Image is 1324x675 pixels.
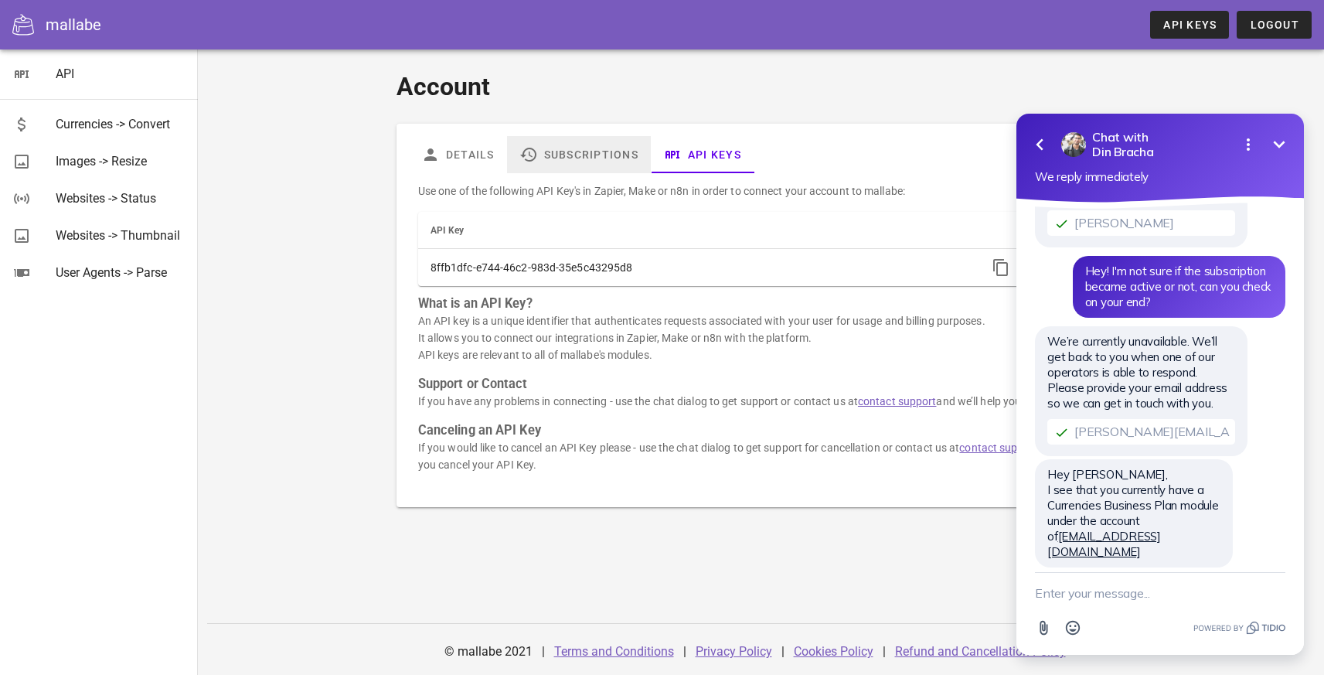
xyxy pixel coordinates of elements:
a: contact support [858,395,937,407]
div: User Agents -> Parse [56,265,185,280]
div: | [883,633,886,670]
span: Logout [1249,19,1299,31]
div: | [683,633,686,670]
span: API Key [431,225,465,236]
div: | [781,633,785,670]
h1: Account [397,68,1125,105]
a: Terms and Conditions [554,644,674,659]
a: Privacy Policy [696,644,772,659]
span: API Keys [1162,19,1217,31]
div: Images -> Resize [56,154,185,169]
div: API [56,66,185,81]
a: API Keys [651,136,754,173]
div: Websites -> Thumbnail [56,228,185,243]
a: API Keys [1150,11,1229,39]
a: Cookies Policy [794,644,873,659]
p: If you have any problems in connecting - use the chat dialog to get support or contact us at and ... [418,393,1104,410]
button: Logout [1237,11,1312,39]
a: Refund and Cancellation Policy [895,644,1066,659]
a: Subscriptions [507,136,651,173]
a: Details [409,136,507,173]
p: If you would like to cancel an API Key please - use the chat dialog to get support for cancellati... [418,439,1104,473]
div: © mallabe 2021 [435,633,542,670]
p: An API key is a unique identifier that authenticates requests associated with your user for usage... [418,312,1104,363]
p: Use one of the following API Key's in Zapier, Make or n8n in order to connect your account to mal... [418,182,1104,199]
div: Currencies -> Convert [56,117,185,131]
a: contact support [959,441,1038,454]
h3: What is an API Key? [418,295,1104,312]
h3: Support or Contact [418,376,1104,393]
div: | [542,633,545,670]
div: mallabe [46,13,101,36]
div: Websites -> Status [56,191,185,206]
h3: Canceling an API Key [418,422,1104,439]
iframe: Tidio Chat [996,97,1324,675]
td: 8ffb1dfc-e744-46c2-983d-35e5c43295d8 [418,249,975,286]
th: API Key: Not sorted. Activate to sort ascending. [418,212,975,249]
